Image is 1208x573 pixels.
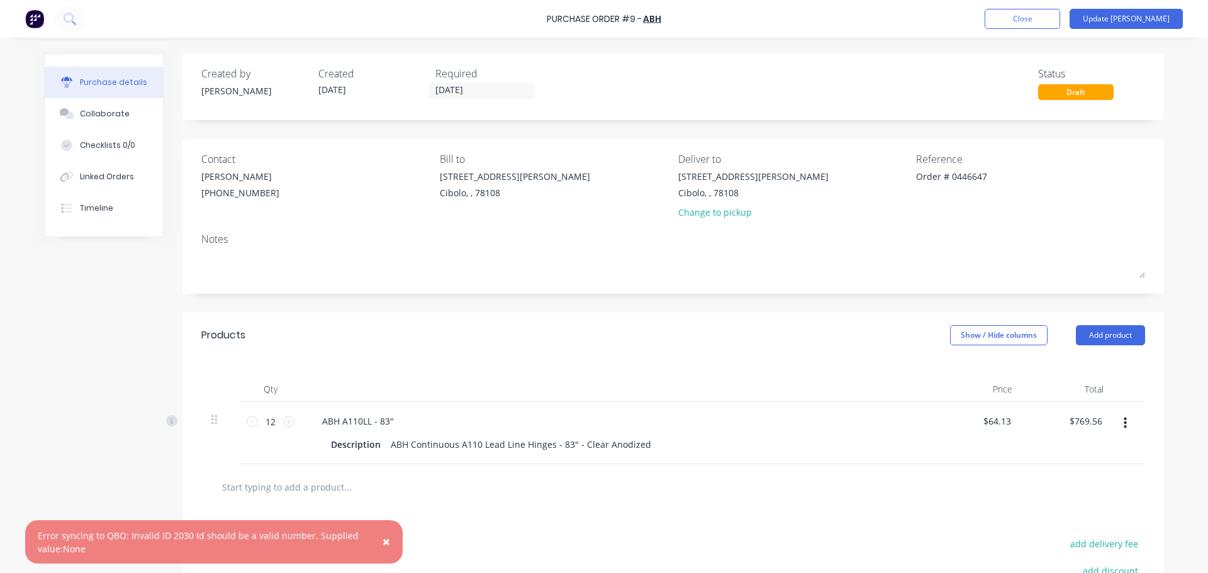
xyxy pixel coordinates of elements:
[80,171,134,182] div: Linked Orders
[440,186,590,199] div: Cibolo, , 78108
[80,77,147,88] div: Purchase details
[931,377,1022,402] div: Price
[80,108,130,120] div: Collaborate
[370,527,403,557] button: Close
[201,328,245,343] div: Products
[643,13,661,25] a: ABH
[1070,9,1183,29] button: Update [PERSON_NAME]
[678,170,829,183] div: [STREET_ADDRESS][PERSON_NAME]
[45,192,163,224] button: Timeline
[1076,325,1145,345] button: Add product
[985,9,1060,29] button: Close
[45,67,163,98] button: Purchase details
[201,66,308,81] div: Created by
[1022,377,1114,402] div: Total
[201,152,430,167] div: Contact
[440,170,590,183] div: [STREET_ADDRESS][PERSON_NAME]
[916,170,1073,198] textarea: Order # 0446647
[1038,66,1145,81] div: Status
[916,152,1145,167] div: Reference
[1038,84,1114,100] div: Draft
[312,412,404,430] div: ABH A110LL - 83"
[326,435,386,453] div: Description
[950,325,1048,345] button: Show / Hide columns
[201,84,308,97] div: [PERSON_NAME]
[547,13,642,26] div: Purchase Order #9 -
[45,98,163,130] button: Collaborate
[80,140,135,151] div: Checklists 0/0
[678,186,829,199] div: Cibolo, , 78108
[440,152,669,167] div: Bill to
[1063,535,1145,552] button: add delivery fee
[386,435,656,453] div: ABH Continuous A110 Lead Line Hinges - 83" - Clear Anodized
[201,231,1145,247] div: Notes
[45,161,163,192] button: Linked Orders
[221,474,473,499] input: Start typing to add a product...
[80,203,113,214] div: Timeline
[38,529,364,555] div: Error syncing to QBO: Invalid ID 2030 Id should be a valid number. Supplied value:None
[383,533,390,550] span: ×
[678,206,829,219] div: Change to pickup
[25,9,44,28] img: Factory
[45,130,163,161] button: Checklists 0/0
[201,186,279,199] div: [PHONE_NUMBER]
[201,170,279,183] div: [PERSON_NAME]
[239,377,302,402] div: Qty
[678,152,907,167] div: Deliver to
[435,66,542,81] div: Required
[318,66,425,81] div: Created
